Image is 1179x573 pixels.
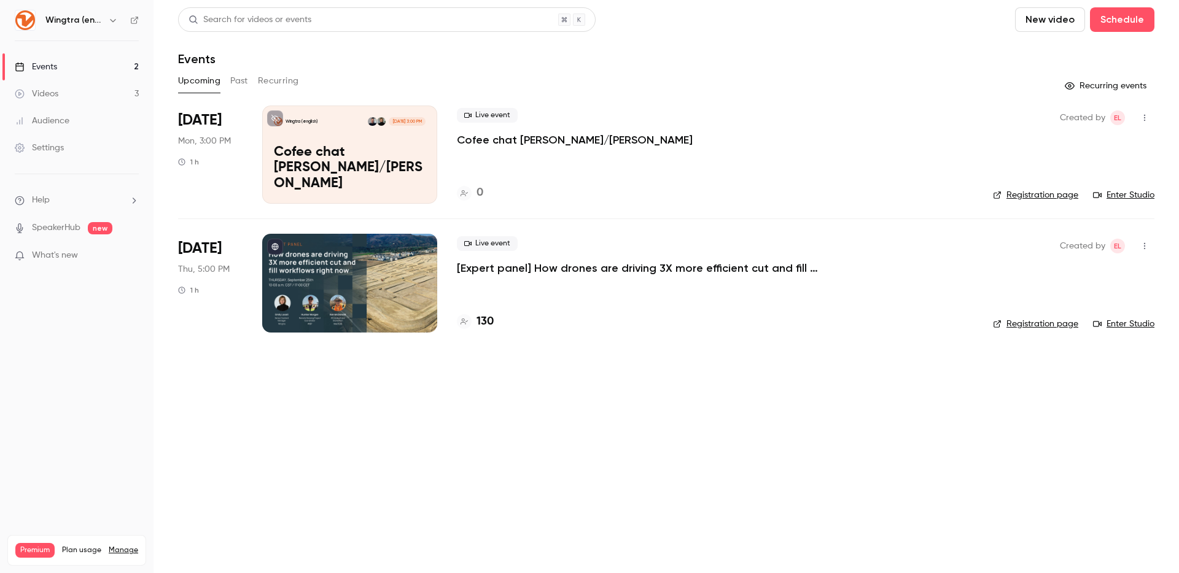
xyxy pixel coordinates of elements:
[1090,7,1154,32] button: Schedule
[1093,189,1154,201] a: Enter Studio
[62,545,101,555] span: Plan usage
[1059,76,1154,96] button: Recurring events
[377,117,386,126] img: Emily Loosli
[457,133,693,147] a: Cofee chat [PERSON_NAME]/[PERSON_NAME]
[457,185,483,201] a: 0
[477,185,483,201] h4: 0
[189,13,311,26] div: Search for videos or events
[1060,239,1105,253] span: Created by
[1114,110,1121,125] span: EL
[15,142,64,154] div: Settings
[389,117,425,126] span: [DATE] 3:00 PM
[178,71,220,91] button: Upcoming
[258,71,299,91] button: Recurring
[368,117,376,126] img: André Becker
[45,14,103,26] h6: Wingtra (english)
[124,250,139,261] iframe: Noticeable Trigger
[1060,110,1105,125] span: Created by
[15,194,139,207] li: help-dropdown-opener
[274,145,426,192] p: Cofee chat [PERSON_NAME]/[PERSON_NAME]
[1110,110,1125,125] span: Emily Loosli
[32,221,80,234] a: SpeakerHub
[32,194,50,207] span: Help
[1114,239,1121,253] span: EL
[457,261,825,275] a: [Expert panel] How drones are driving 3X more efficient cut and fill workflows right now
[178,106,243,204] div: Sep 15 Mon, 3:00 PM (Europe/Zurich)
[457,313,494,330] a: 130
[15,61,57,73] div: Events
[178,285,199,295] div: 1 h
[178,239,222,258] span: [DATE]
[457,236,518,251] span: Live event
[1110,239,1125,253] span: Emily Loosli
[178,157,199,167] div: 1 h
[178,135,231,147] span: Mon, 3:00 PM
[109,545,138,555] a: Manage
[178,110,222,130] span: [DATE]
[178,234,243,332] div: Sep 25 Thu, 5:00 PM (Europe/Zurich)
[88,222,112,234] span: new
[178,263,230,275] span: Thu, 5:00 PM
[477,313,494,330] h4: 130
[286,118,317,125] p: Wingtra (english)
[230,71,248,91] button: Past
[15,543,55,558] span: Premium
[457,108,518,123] span: Live event
[1093,318,1154,330] a: Enter Studio
[993,189,1078,201] a: Registration page
[15,88,58,100] div: Videos
[262,106,437,204] a: Cofee chat André/EmilyWingtra (english)Emily LoosliAndré Becker[DATE] 3:00 PMCofee chat [PERSON_N...
[32,249,78,262] span: What's new
[15,115,69,127] div: Audience
[178,52,216,66] h1: Events
[1015,7,1085,32] button: New video
[993,318,1078,330] a: Registration page
[15,10,35,30] img: Wingtra (english)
